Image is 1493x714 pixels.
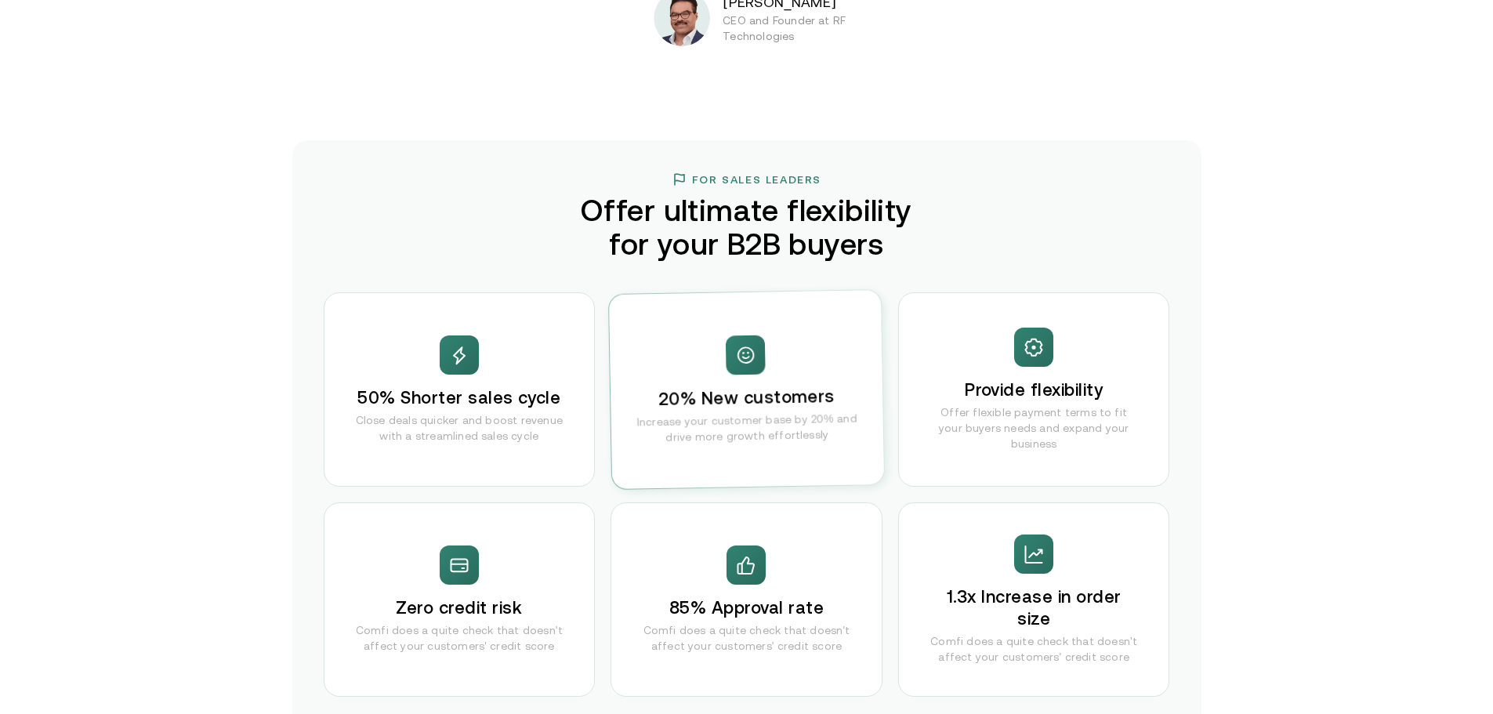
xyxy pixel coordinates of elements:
[965,379,1103,401] h3: Provide flexibility
[448,344,470,367] img: spark
[930,404,1138,451] p: Offer flexible payment terms to fit your buyers needs and expand your business
[930,633,1138,665] p: Comfi does a quite check that doesn't affect your customers' credit score
[692,173,821,186] h3: For Sales Leaders
[1023,336,1045,359] img: spark
[669,597,824,619] h3: 85% Approval rate
[627,411,868,446] p: Increase your customer base by 20% and drive more growth effortlessly
[396,597,522,619] h3: Zero credit risk
[930,586,1138,630] h3: 1.3x Increase in order size
[658,386,835,411] h3: 20% New customers
[672,172,687,187] img: flag
[643,622,850,654] p: Comfi does a quite check that doesn't affect your customers' credit score
[357,387,560,409] h3: 50% Shorter sales cycle
[563,194,931,261] h2: Offer ultimate flexibility for your B2B buyers
[723,13,881,44] p: CEO and Founder at RF Technologies
[448,554,470,577] img: spark
[356,622,563,654] p: Comfi does a quite check that doesn't affect your customers' credit score
[734,344,756,366] img: spark
[356,412,563,444] p: Close deals quicker and boost revenue with a streamlined sales cycle
[735,554,757,577] img: spark
[1023,543,1045,566] img: spark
